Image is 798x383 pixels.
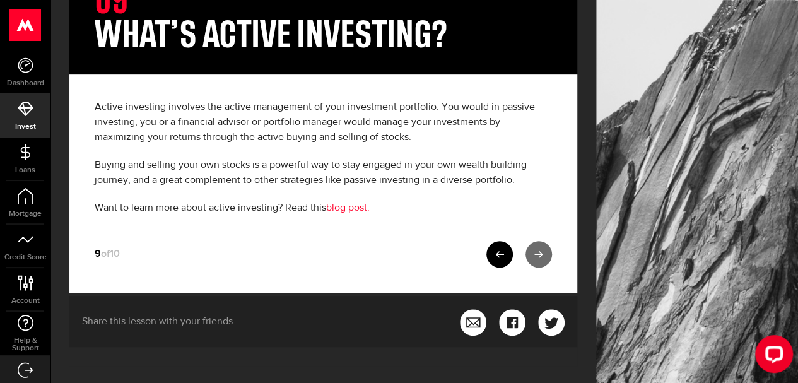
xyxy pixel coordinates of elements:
iframe: LiveChat chat widget [745,330,798,383]
p: Buying and selling your own stocks is a powerful way to stay engaged in your own wealth building ... [95,158,552,188]
a: blog post. [326,203,370,213]
span: 9 [95,248,101,260]
span: of [101,248,110,260]
p: Want to learn more about active investing? Read this [95,201,552,216]
p: Share this lesson with your friends [82,314,233,329]
h1: What’s Active Investing? [95,20,552,54]
p: Active investing involves the active management of your investment portfolio. You would in passiv... [95,100,552,145]
span: 10 [110,248,120,260]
